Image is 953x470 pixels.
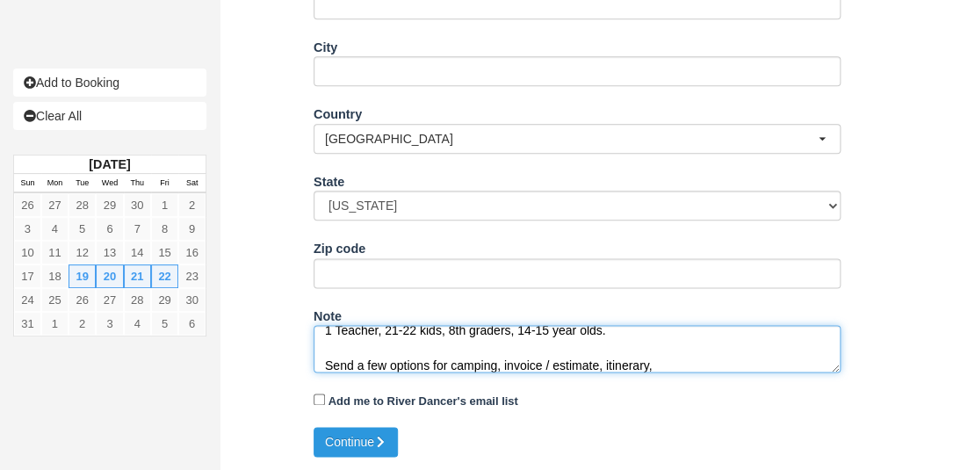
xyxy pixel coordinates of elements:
a: 30 [124,193,151,217]
a: 31 [14,312,41,336]
a: 28 [124,288,151,312]
a: 17 [14,264,41,288]
a: 2 [69,312,96,336]
label: Country [314,99,362,124]
a: 9 [178,217,206,241]
th: Sat [178,174,206,193]
th: Tue [69,174,96,193]
a: 26 [14,193,41,217]
th: Wed [96,174,123,193]
a: 24 [14,288,41,312]
button: [GEOGRAPHIC_DATA] [314,124,841,154]
label: State [314,167,344,192]
th: Thu [124,174,151,193]
a: 21 [124,264,151,288]
a: 1 [151,193,178,217]
a: 29 [151,288,178,312]
a: 23 [178,264,206,288]
a: 3 [96,312,123,336]
a: 4 [124,312,151,336]
input: Add me to River Dancer's email list [314,394,325,405]
strong: [DATE] [89,157,130,171]
a: Add to Booking [13,69,206,97]
a: 14 [124,241,151,264]
a: 15 [151,241,178,264]
a: 12 [69,241,96,264]
strong: Add me to River Dancer's email list [328,394,517,408]
a: 27 [41,193,69,217]
a: 30 [178,288,206,312]
label: Note [314,301,342,326]
a: 13 [96,241,123,264]
th: Sun [14,174,41,193]
a: 10 [14,241,41,264]
a: 1 [41,312,69,336]
a: 5 [151,312,178,336]
a: 11 [41,241,69,264]
a: 4 [41,217,69,241]
span: [GEOGRAPHIC_DATA] [325,130,818,148]
a: 26 [69,288,96,312]
a: 3 [14,217,41,241]
a: 19 [69,264,96,288]
button: Continue [314,427,398,457]
th: Fri [151,174,178,193]
a: 16 [178,241,206,264]
a: 28 [69,193,96,217]
a: 25 [41,288,69,312]
a: 2 [178,193,206,217]
a: 22 [151,264,178,288]
a: 6 [178,312,206,336]
th: Mon [41,174,69,193]
a: 29 [96,193,123,217]
a: 27 [96,288,123,312]
label: City [314,33,337,57]
a: 7 [124,217,151,241]
a: 18 [41,264,69,288]
a: 6 [96,217,123,241]
a: 20 [96,264,123,288]
a: 8 [151,217,178,241]
a: 5 [69,217,96,241]
a: Clear All [13,102,206,130]
label: Zip code [314,234,365,258]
